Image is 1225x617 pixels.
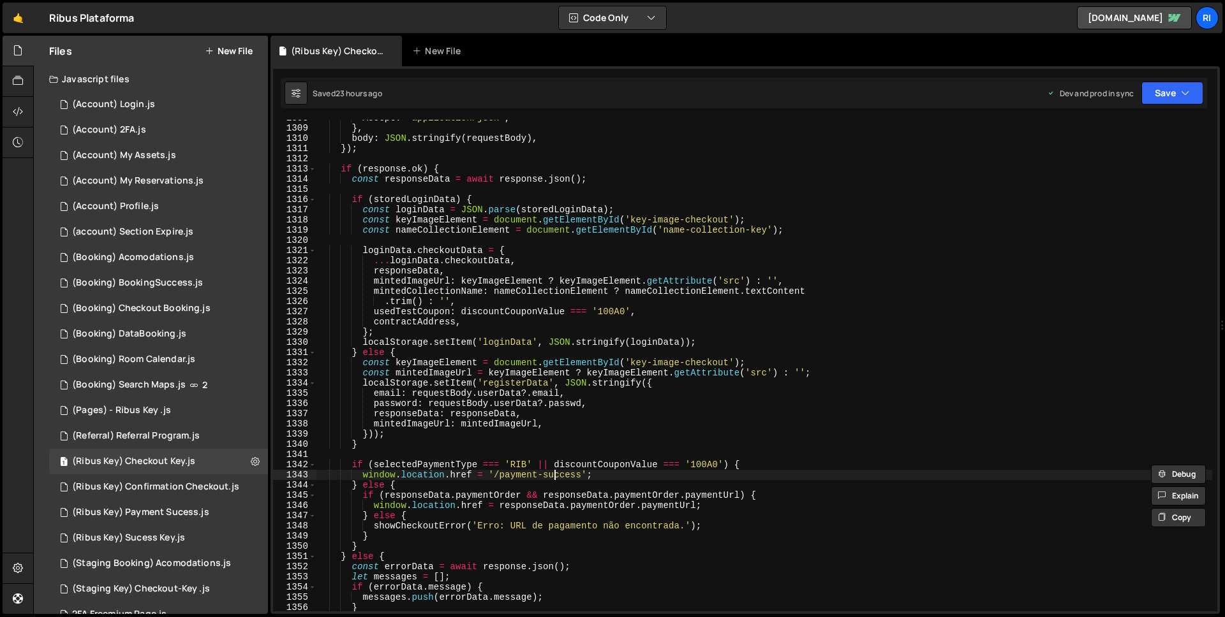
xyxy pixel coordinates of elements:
button: Explain [1151,486,1206,505]
div: 1353 [273,572,316,582]
a: 🤙 [3,3,34,33]
div: (Booking) BookingSuccess.js [72,277,203,289]
div: 1331 [273,347,316,358]
div: 1351 [273,551,316,562]
div: 1352 [273,562,316,572]
button: Copy [1151,508,1206,527]
div: 1311 [273,143,316,154]
div: 1316 [273,194,316,205]
div: 1329 [273,327,316,337]
div: 1334 [273,378,316,388]
div: 1336 [273,398,316,409]
div: 1355 [273,592,316,602]
div: 10926/29987.js [49,321,268,347]
div: 1338 [273,419,316,429]
div: (Pages) - Ribus Key .js [72,405,171,416]
div: (Ribus Key) Payment Sucess.js [72,507,209,518]
div: 10926/28046.js [49,92,268,117]
div: 10926/31673.js [49,500,268,525]
div: 1317 [273,205,316,215]
div: 10926/31152.js [49,194,268,219]
div: (Ribus Key) Checkout Key.js [291,45,387,57]
div: 10926/28795.js [49,423,268,449]
div: Ribus Plataforma [49,10,135,25]
div: 1347 [273,511,316,521]
div: (Account) 2FA.js [72,124,146,136]
div: 10926/31380.js [49,525,268,551]
div: 1320 [273,235,316,245]
button: Debug [1151,465,1206,484]
div: 1346 [273,500,316,511]
button: New File [205,46,253,56]
div: 1313 [273,164,316,174]
div: 1314 [273,174,316,184]
div: (Referral) Referral Program.js [72,430,200,442]
div: (Booking) Search Maps.js [72,379,186,391]
div: 10926/28057.js [49,219,268,245]
div: 23 hours ago [336,88,382,99]
span: 2 [202,380,207,390]
div: 1326 [273,296,316,307]
div: (Staging Key) Checkout-Key .js [72,583,210,595]
div: 10926/32944.js [49,474,268,500]
div: (Ribus Key) Confirmation Checkout.js [72,481,239,493]
button: Code Only [559,6,666,29]
div: 1339 [273,429,316,439]
div: Dev and prod in sync [1047,88,1134,99]
div: 1345 [273,490,316,500]
div: 10926/31136.js [49,143,268,168]
div: 1322 [273,256,316,266]
div: 1348 [273,521,316,531]
div: 1330 [273,337,316,347]
div: 1324 [273,276,316,286]
span: 1 [60,458,68,468]
div: 1321 [273,245,316,256]
div: 1327 [273,307,316,317]
a: [DOMAIN_NAME] [1077,6,1192,29]
div: 1354 [273,582,316,592]
div: 1312 [273,154,316,164]
div: 1337 [273,409,316,419]
div: 1323 [273,266,316,276]
div: 10926/31675.js [49,576,268,602]
div: 1350 [273,541,316,551]
div: (Ribus Key) Checkout Key.js [72,456,195,467]
div: 1343 [273,470,316,480]
div: 1328 [273,317,316,327]
div: 10926/28052.js [49,117,268,143]
div: 10926/32086.js [49,398,268,423]
div: 1319 [273,225,316,235]
div: 1342 [273,460,316,470]
div: 1335 [273,388,316,398]
div: 10926/34375.js [49,372,268,398]
div: 10926/30058.js [49,296,268,321]
button: Save [1141,82,1203,105]
div: (Account) My Reservations.js [72,175,204,187]
div: (account) Section Expire.js [72,226,193,238]
div: 1340 [273,439,316,449]
div: New File [412,45,466,57]
div: (Staging Booking) Acomodations.js [72,558,231,569]
div: 1356 [273,602,316,613]
div: 1332 [273,358,316,368]
div: 1309 [273,123,316,133]
div: 1310 [273,133,316,143]
h2: Files [49,44,72,58]
div: Javascript files [34,66,268,92]
div: (Booking) DataBooking.js [72,328,186,340]
div: 1325 [273,286,316,296]
div: 10926/31608.js [49,551,268,576]
div: (Booking) Room Calendar.js [72,354,195,365]
div: 1318 [273,215,316,225]
div: 1349 [273,531,316,541]
div: 10926/31161.js [49,168,268,194]
div: (Booking) Checkout Booking.js [72,303,211,314]
div: 10926/32928.js [49,270,268,296]
div: Saved [313,88,382,99]
div: Ri [1196,6,1219,29]
div: 10926/29592.js [49,347,268,372]
div: 1315 [273,184,316,194]
div: 10926/29313.js [49,245,268,270]
div: (Account) My Assets.js [72,150,176,161]
div: (Booking) Acomodations.js [72,252,194,263]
